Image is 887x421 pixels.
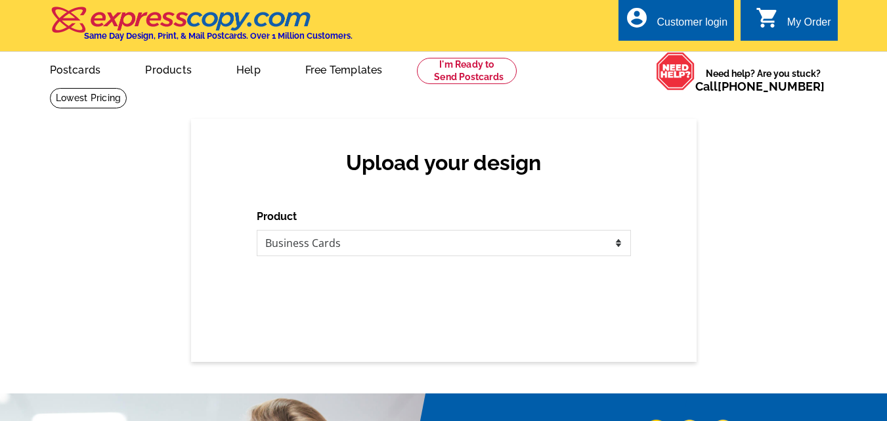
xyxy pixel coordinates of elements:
a: Same Day Design, Print, & Mail Postcards. Over 1 Million Customers. [50,16,353,41]
a: Postcards [29,53,122,84]
i: shopping_cart [756,6,779,30]
label: Product [257,209,297,225]
img: help [656,52,695,91]
i: account_circle [625,6,649,30]
span: Need help? Are you stuck? [695,67,831,93]
div: My Order [787,16,831,35]
div: Customer login [657,16,727,35]
a: [PHONE_NUMBER] [718,79,825,93]
a: Free Templates [284,53,404,84]
a: account_circle Customer login [625,14,727,31]
a: Products [124,53,213,84]
h2: Upload your design [270,150,618,175]
span: Call [695,79,825,93]
a: shopping_cart My Order [756,14,831,31]
h4: Same Day Design, Print, & Mail Postcards. Over 1 Million Customers. [84,31,353,41]
a: Help [215,53,282,84]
